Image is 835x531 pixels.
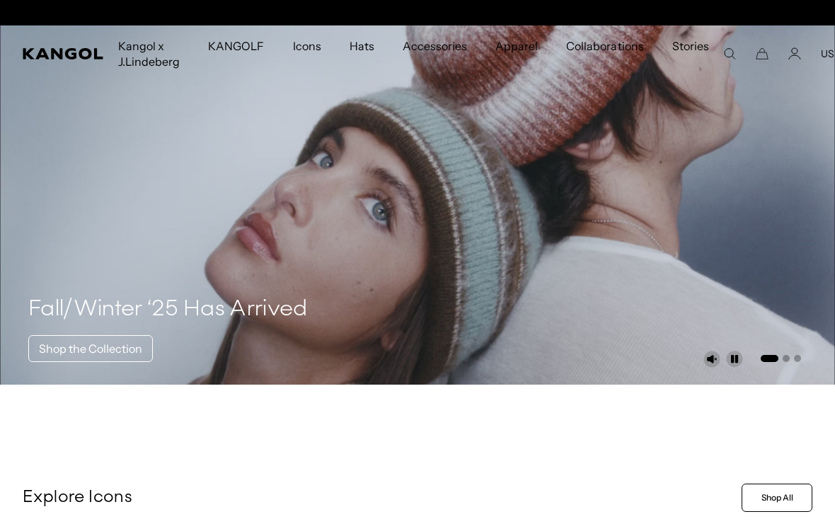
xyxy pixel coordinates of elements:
[23,48,104,59] a: Kangol
[272,7,563,18] div: Announcement
[759,352,801,363] ul: Select a slide to show
[552,25,657,66] a: Collaborations
[272,7,563,18] div: 1 of 2
[23,487,736,508] p: Explore Icons
[104,25,194,82] a: Kangol x J.Lindeberg
[783,355,790,362] button: Go to slide 2
[481,25,552,66] a: Apparel
[28,296,308,324] h4: Fall/Winter ‘25 Has Arrived
[208,25,264,66] span: KANGOLF
[726,351,743,368] button: Pause
[723,47,736,60] summary: Search here
[272,7,563,18] slideshow-component: Announcement bar
[495,25,538,66] span: Apparel
[28,335,153,362] a: Shop the Collection
[566,25,643,66] span: Collaborations
[672,25,709,82] span: Stories
[403,25,467,66] span: Accessories
[350,25,374,66] span: Hats
[703,351,720,368] button: Unmute
[194,25,278,66] a: KANGOLF
[279,25,335,66] a: Icons
[388,25,481,66] a: Accessories
[658,25,723,82] a: Stories
[788,47,801,60] a: Account
[756,47,768,60] button: Cart
[118,25,180,82] span: Kangol x J.Lindeberg
[293,25,321,66] span: Icons
[742,484,812,512] a: Shop All
[335,25,388,66] a: Hats
[761,355,778,362] button: Go to slide 1
[794,355,801,362] button: Go to slide 3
